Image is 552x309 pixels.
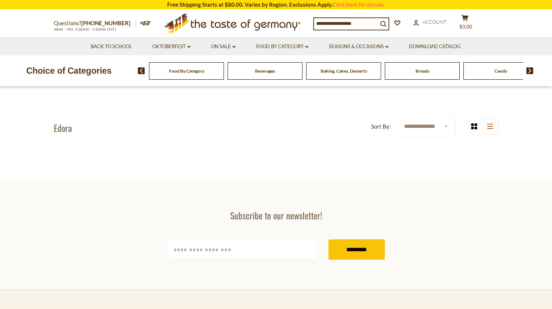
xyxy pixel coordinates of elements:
[416,68,429,74] a: Breads
[168,210,385,221] h3: Subscribe to our newsletter!
[81,20,130,26] a: [PHONE_NUMBER]
[423,19,446,25] span: Account
[333,1,385,8] a: Click here for details.
[526,67,533,74] img: next arrow
[169,68,204,74] a: Food By Category
[321,68,367,74] a: Baking, Cakes, Desserts
[54,27,117,31] span: MON - FRI, 9:00AM - 5:00PM (EST)
[138,67,145,74] img: previous arrow
[409,43,461,51] a: Download Catalog
[459,24,472,30] span: $0.00
[413,18,446,26] a: Account
[255,68,275,74] a: Beverages
[91,43,132,51] a: Back to School
[371,122,391,131] label: Sort By:
[54,122,72,133] h1: Edora
[211,43,236,51] a: On Sale
[329,43,389,51] a: Seasons & Occasions
[495,68,507,74] a: Candy
[454,14,476,33] button: $0.00
[152,43,191,51] a: Oktoberfest
[256,43,308,51] a: Food By Category
[54,19,136,28] p: Questions?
